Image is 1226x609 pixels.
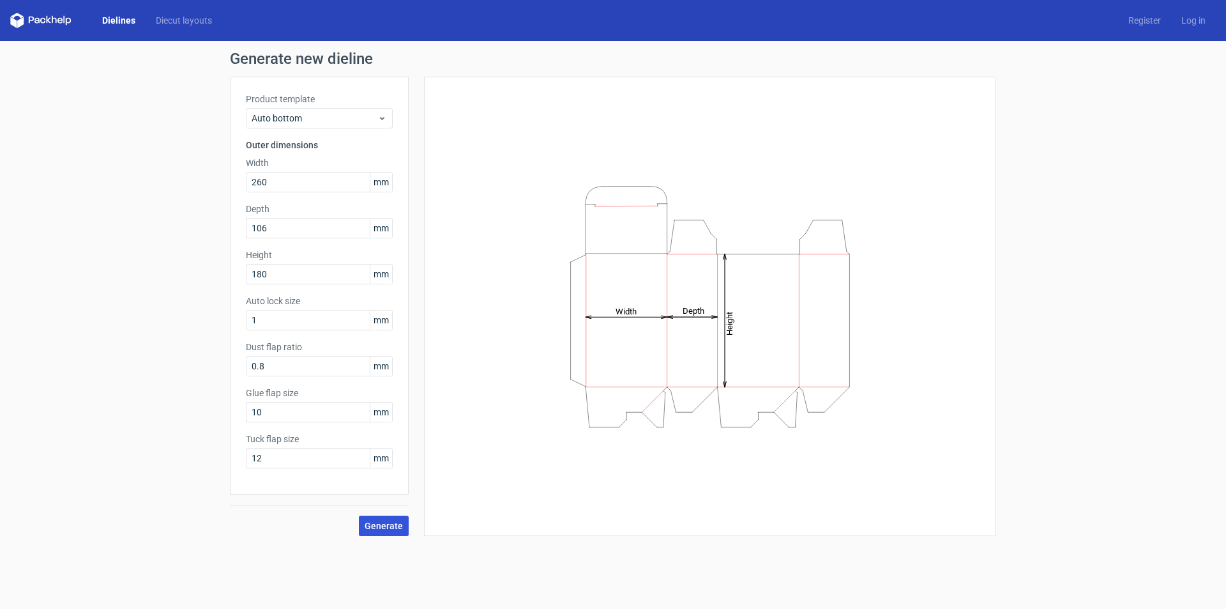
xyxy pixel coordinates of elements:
span: mm [370,265,392,284]
tspan: Depth [683,306,704,316]
span: mm [370,357,392,376]
a: Dielines [92,14,146,27]
label: Width [246,157,393,169]
label: Auto lock size [246,295,393,307]
span: mm [370,173,392,192]
label: Depth [246,203,393,215]
h3: Outer dimensions [246,139,393,151]
label: Glue flap size [246,387,393,399]
span: Auto bottom [252,112,377,125]
span: mm [370,311,392,330]
a: Log in [1171,14,1216,27]
label: Tuck flap size [246,433,393,445]
label: Dust flap ratio [246,341,393,353]
span: mm [370,403,392,422]
label: Product template [246,93,393,105]
span: mm [370,449,392,468]
button: Generate [359,516,409,536]
span: mm [370,219,392,238]
h1: Generate new dieline [230,51,996,66]
tspan: Width [616,306,637,316]
a: Diecut layouts [146,14,222,27]
span: Generate [365,521,403,530]
a: Register [1118,14,1171,27]
label: Height [246,249,393,261]
tspan: Height [725,311,734,335]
